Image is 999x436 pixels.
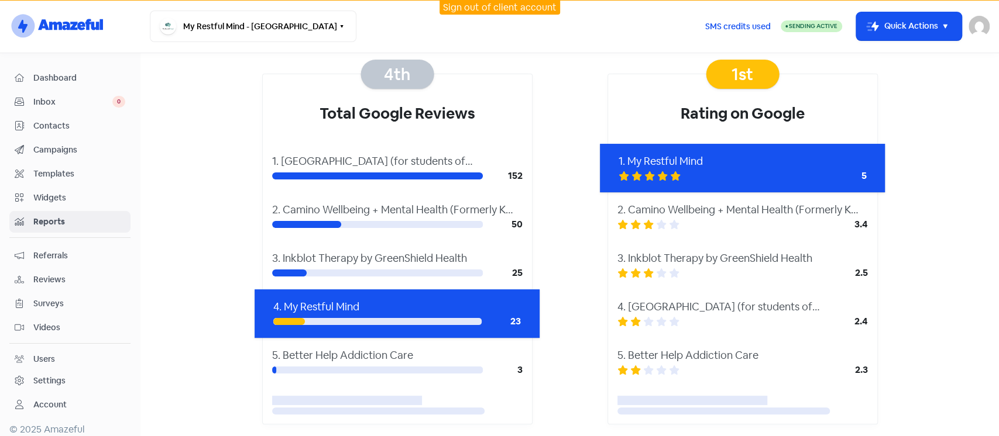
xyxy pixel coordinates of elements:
div: 1. My Restful Mind [619,153,867,169]
div: 4. [GEOGRAPHIC_DATA] (for students of [GEOGRAPHIC_DATA] campus) [617,299,868,314]
div: 2.4 [821,314,868,328]
span: Surveys [33,297,125,310]
a: Reviews [9,269,131,290]
a: Widgets [9,187,131,209]
a: Sending Active [781,19,842,33]
span: Inbox [33,96,112,108]
div: 4. My Restful Mind [273,299,521,314]
a: Videos [9,317,131,338]
div: 2. Camino Wellbeing + Mental Health (Formerly KW Counselling Services) [617,202,868,217]
div: 25 [483,266,522,280]
span: SMS credits used [705,20,771,33]
div: 5. Better Help Addiction Care [272,347,523,363]
a: Templates [9,163,131,185]
span: Widgets [33,192,125,204]
img: User [969,16,990,37]
div: 3.4 [821,217,868,231]
div: 1st [706,60,779,89]
div: 5. Better Help Addiction Care [617,347,868,363]
span: Campaigns [33,144,125,156]
a: Referrals [9,245,131,267]
a: Settings [9,370,131,392]
div: 1. [GEOGRAPHIC_DATA] (for students of [GEOGRAPHIC_DATA] campus) [272,153,523,169]
div: 152 [483,169,522,183]
div: 3. Inkblot Therapy by GreenShield Health [272,250,523,266]
div: Account [33,399,67,411]
button: Quick Actions [856,12,962,40]
a: Reports [9,211,131,233]
button: My Restful Mind - [GEOGRAPHIC_DATA] [150,11,356,42]
span: Sending Active [789,22,837,30]
span: 0 [112,96,125,108]
div: Rating on Google [608,74,877,144]
div: Total Google Reviews [263,74,532,144]
a: Contacts [9,115,131,137]
a: Users [9,348,131,370]
div: 2.3 [821,363,868,377]
div: 3. Inkblot Therapy by GreenShield Health [617,250,868,266]
span: Dashboard [33,72,125,84]
span: Referrals [33,250,125,262]
a: Dashboard [9,67,131,89]
div: Settings [33,375,66,387]
a: Sign out of client account [443,1,557,13]
a: Account [9,394,131,416]
span: Contacts [33,120,125,132]
a: Campaigns [9,139,131,161]
a: SMS credits used [695,19,781,32]
span: Templates [33,168,125,180]
span: Reports [33,216,125,228]
span: Videos [33,321,125,334]
div: 2.5 [821,266,868,280]
a: Inbox 0 [9,91,131,113]
div: Users [33,353,55,365]
div: 50 [483,217,522,231]
div: 3 [483,363,522,377]
span: Reviews [33,274,125,286]
div: 5 [819,169,866,183]
div: 2. Camino Wellbeing + Mental Health (Formerly KW Counselling Services) [272,202,523,217]
div: 4th [361,60,434,89]
div: 23 [482,314,521,328]
a: Surveys [9,293,131,314]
